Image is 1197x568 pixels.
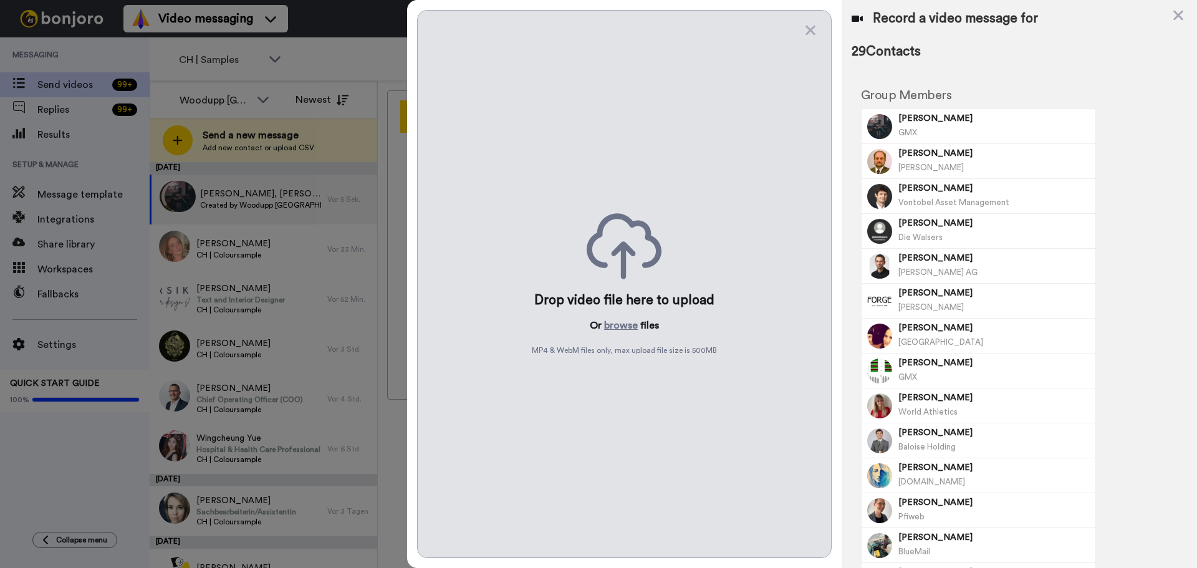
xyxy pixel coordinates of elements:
p: Or files [590,318,659,333]
div: Drop video file here to upload [534,292,714,309]
img: Image of Urs Gutweniger [867,149,892,174]
span: [PERSON_NAME] [898,217,1091,229]
span: World Athletics [898,408,958,416]
span: [PERSON_NAME] [898,531,1091,544]
span: Vontobel Asset Management [898,198,1009,206]
img: Image of Manon Moser [867,393,892,418]
img: Image of Alexa Landolt [867,359,892,383]
span: [PERSON_NAME] [898,163,964,171]
img: Image of Sara Forgione [867,289,892,314]
span: [DOMAIN_NAME] [898,478,965,486]
span: [PERSON_NAME] [898,182,1091,195]
span: Baloise Holding [898,443,956,451]
span: [PERSON_NAME] [898,426,1091,439]
span: [PERSON_NAME] [898,322,1091,334]
img: Image of Olga Bauer [867,463,892,488]
h2: Group Members [861,89,1096,102]
span: [PERSON_NAME] [898,303,964,311]
span: [PERSON_NAME] [898,147,1091,160]
img: Image of Jean-Michel Hegnauer [867,428,892,453]
button: browse [604,318,638,333]
span: Die Walsers [898,233,943,241]
img: Image of Nadja Thomann [867,324,892,349]
span: BlueMail [898,547,930,556]
span: [PERSON_NAME] [898,112,1091,125]
span: Pfiweb [898,513,925,521]
span: GMX [898,373,917,381]
span: [PERSON_NAME] AG [898,268,978,276]
span: [PERSON_NAME] [898,392,1091,404]
span: [PERSON_NAME] [898,496,1091,509]
span: [GEOGRAPHIC_DATA] [898,338,983,346]
span: [PERSON_NAME] [898,252,1091,264]
img: Image of Jonas Pfister [867,498,892,523]
img: Image of Marc Dermon [867,254,892,279]
span: MP4 & WebM files only, max upload file size is 500 MB [532,345,717,355]
img: Image of Nelly Sciumbarruto [867,114,892,139]
img: Image of Michael Brunner [867,533,892,558]
img: Image of Stephan Eugster [867,184,892,209]
span: [PERSON_NAME] [898,461,1091,474]
span: [PERSON_NAME] [898,357,1091,369]
img: Image of Roman Walser [867,219,892,244]
span: [PERSON_NAME] [898,287,1091,299]
span: GMX [898,128,917,137]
